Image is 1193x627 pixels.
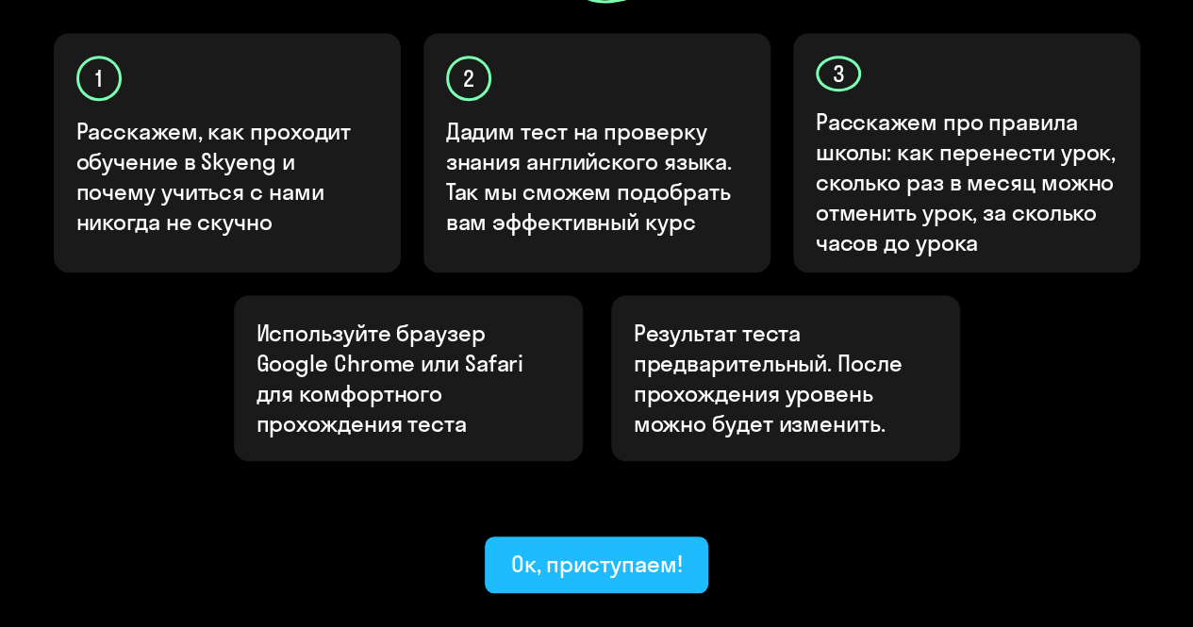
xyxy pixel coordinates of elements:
[446,56,491,101] div: 2
[816,107,1119,257] p: Расскажем про правила школы: как перенести урок, сколько раз в месяц можно отменить урок, за скол...
[511,549,683,579] div: Ок, приступаем!
[257,318,560,438] p: Используйте браузер Google Chrome или Safari для комфортного прохождения теста
[446,116,750,237] p: Дадим тест на проверку знания английского языка. Так мы сможем подобрать вам эффективный курс
[485,536,709,593] button: Ок, приступаем!
[816,56,861,91] div: 3
[76,56,122,101] div: 1
[634,318,937,438] p: Результат теста предварительный. После прохождения уровень можно будет изменить.
[76,116,380,237] p: Расскажем, как проходит обучение в Skyeng и почему учиться с нами никогда не скучно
